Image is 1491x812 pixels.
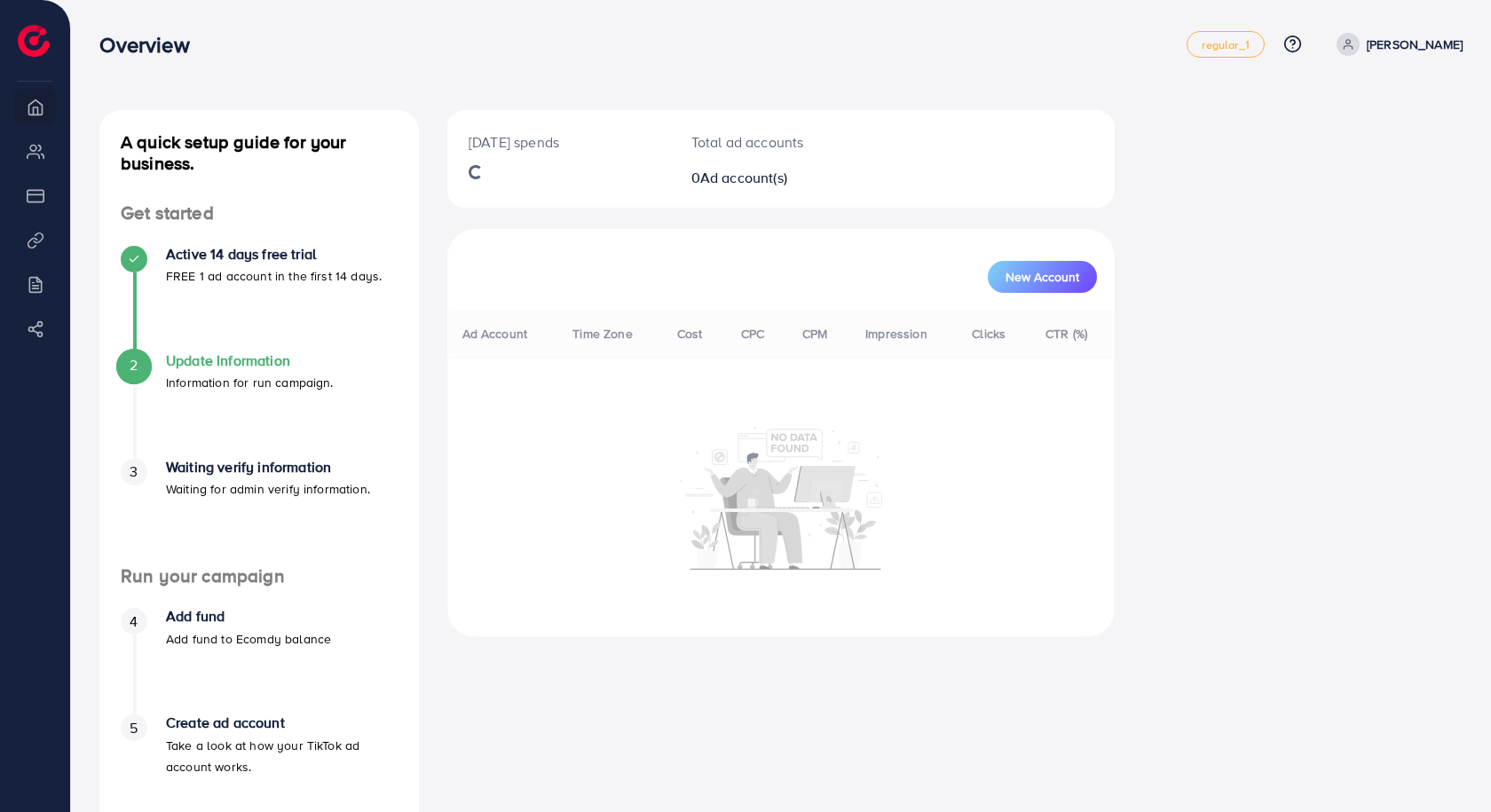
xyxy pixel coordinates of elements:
[130,718,138,738] span: 5
[18,25,50,57] img: logo
[469,131,649,153] p: [DATE] spends
[130,611,138,632] span: 4
[1367,34,1463,55] p: [PERSON_NAME]
[166,735,398,777] p: Take a look at how your TikTok ad account works.
[99,131,419,174] h4: A quick setup guide for your business.
[166,459,370,476] h4: Waiting verify information
[166,265,382,287] p: FREE 1 ad account in the first 14 days.
[130,355,138,375] span: 2
[166,246,382,263] h4: Active 14 days free trial
[1202,39,1249,51] span: regular_1
[691,131,816,153] p: Total ad accounts
[1187,31,1264,58] a: regular_1
[166,628,331,650] p: Add fund to Ecomdy balance
[99,459,419,565] li: Waiting verify information
[166,478,370,500] p: Waiting for admin verify information.
[166,714,398,731] h4: Create ad account
[1006,271,1079,283] span: New Account
[99,202,419,225] h4: Get started
[1329,33,1463,56] a: [PERSON_NAME]
[166,352,334,369] h4: Update Information
[99,565,419,587] h4: Run your campaign
[691,169,816,186] h2: 0
[166,608,331,625] h4: Add fund
[99,32,203,58] h3: Overview
[99,246,419,352] li: Active 14 days free trial
[700,168,787,187] span: Ad account(s)
[988,261,1097,293] button: New Account
[99,352,419,459] li: Update Information
[99,608,419,714] li: Add fund
[166,372,334,393] p: Information for run campaign.
[130,461,138,482] span: 3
